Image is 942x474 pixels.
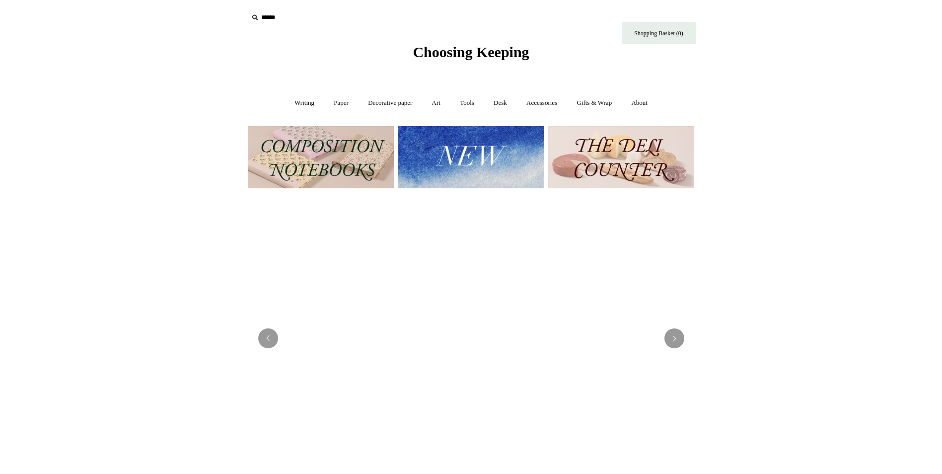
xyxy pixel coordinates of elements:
a: Art [423,90,449,116]
button: Previous [258,328,278,348]
a: Gifts & Wrap [568,90,621,116]
span: Choosing Keeping [413,44,529,60]
a: Choosing Keeping [413,52,529,59]
button: Next [664,328,684,348]
img: The Deli Counter [548,126,694,188]
a: Shopping Basket (0) [622,22,696,44]
a: Paper [325,90,358,116]
a: About [622,90,656,116]
a: Writing [286,90,323,116]
a: Desk [485,90,516,116]
a: Decorative paper [359,90,421,116]
img: 202302 Composition ledgers.jpg__PID:69722ee6-fa44-49dd-a067-31375e5d54ec [248,126,394,188]
img: New.jpg__PID:f73bdf93-380a-4a35-bcfe-7823039498e1 [398,126,544,188]
a: Accessories [517,90,566,116]
a: Tools [451,90,483,116]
